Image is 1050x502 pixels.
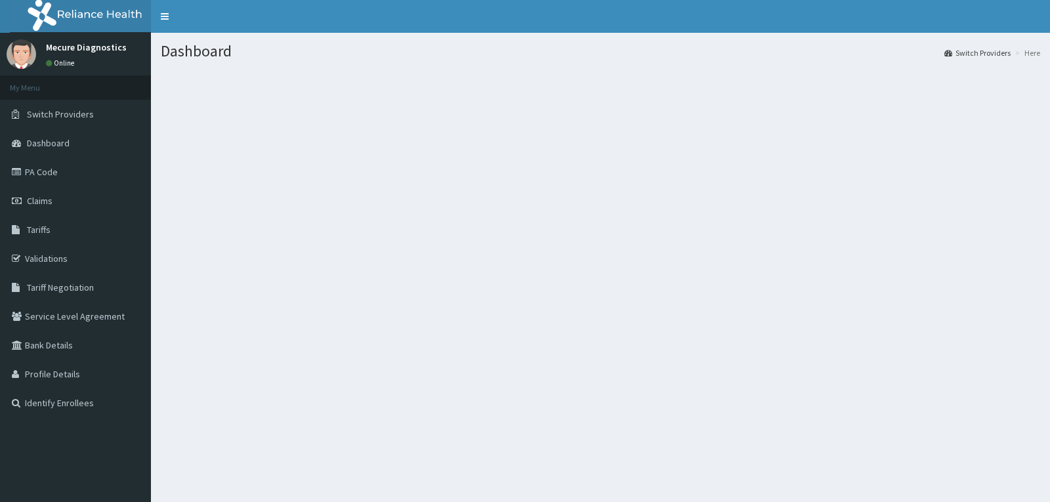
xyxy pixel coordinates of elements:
[161,43,1040,60] h1: Dashboard
[27,195,52,207] span: Claims
[46,58,77,68] a: Online
[27,108,94,120] span: Switch Providers
[27,282,94,293] span: Tariff Negotiation
[7,39,36,69] img: User Image
[1012,47,1040,58] li: Here
[46,43,127,52] p: Mecure Diagnostics
[27,137,70,149] span: Dashboard
[27,224,51,236] span: Tariffs
[944,47,1011,58] a: Switch Providers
